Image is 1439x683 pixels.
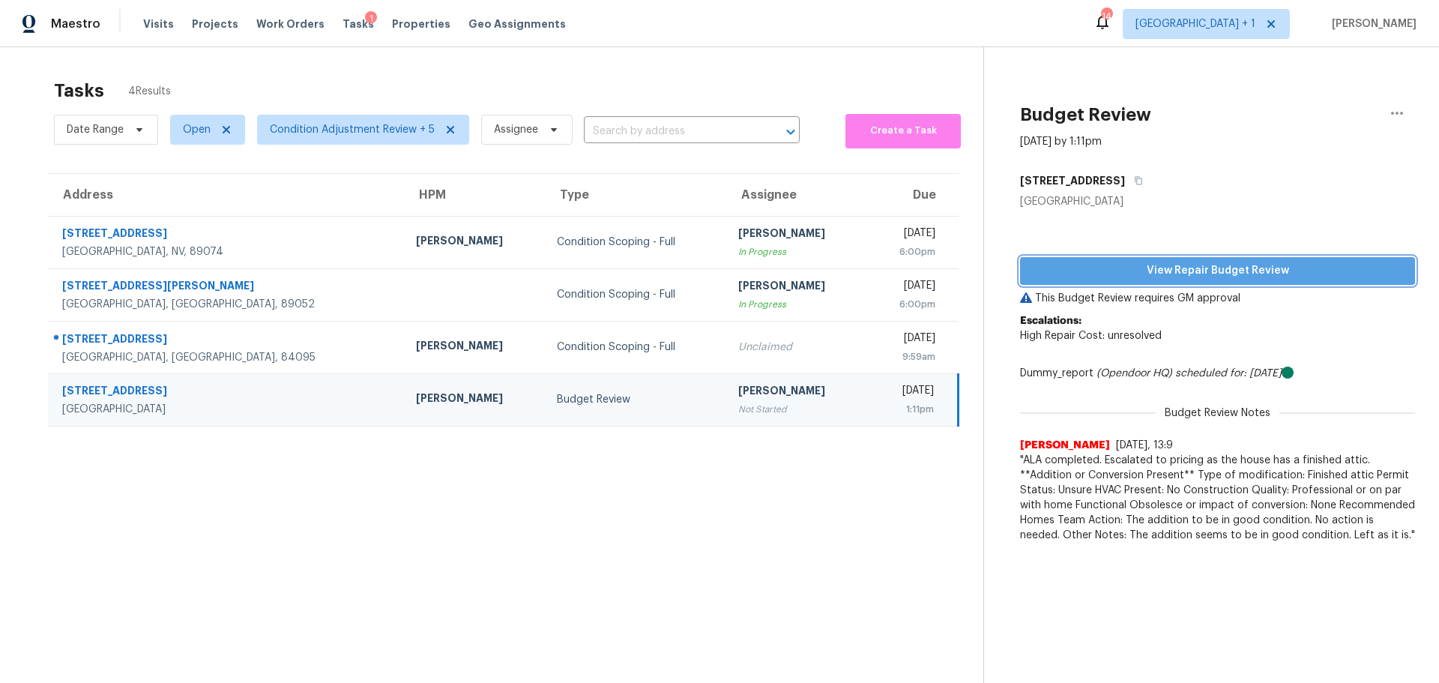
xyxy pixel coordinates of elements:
[738,383,855,402] div: [PERSON_NAME]
[1020,366,1415,381] div: Dummy_report
[143,16,174,31] span: Visits
[545,174,726,216] th: Type
[1020,194,1415,209] div: [GEOGRAPHIC_DATA]
[62,402,392,417] div: [GEOGRAPHIC_DATA]
[738,402,855,417] div: Not Started
[1020,134,1102,149] div: [DATE] by 1:11pm
[1020,453,1415,543] span: "ALA completed. Escalated to pricing as the house has a finished attic. **Addition or Conversion ...
[62,297,392,312] div: [GEOGRAPHIC_DATA], [GEOGRAPHIC_DATA], 89052
[557,340,714,355] div: Condition Scoping - Full
[1096,368,1172,379] i: (Opendoor HQ)
[1101,9,1111,24] div: 14
[270,122,435,137] span: Condition Adjustment Review + 5
[392,16,450,31] span: Properties
[51,16,100,31] span: Maestro
[738,244,855,259] div: In Progress
[416,338,533,357] div: [PERSON_NAME]
[880,278,935,297] div: [DATE]
[738,226,855,244] div: [PERSON_NAME]
[62,350,392,365] div: [GEOGRAPHIC_DATA], [GEOGRAPHIC_DATA], 84095
[780,121,801,142] button: Open
[738,340,855,355] div: Unclaimed
[365,11,377,26] div: 1
[494,122,538,137] span: Assignee
[1156,406,1279,421] span: Budget Review Notes
[1020,316,1081,326] b: Escalations:
[54,83,104,98] h2: Tasks
[557,287,714,302] div: Condition Scoping - Full
[128,84,171,99] span: 4 Results
[868,174,959,216] th: Due
[67,122,124,137] span: Date Range
[853,122,953,139] span: Create a Task
[1116,440,1173,451] span: [DATE], 13:9
[1020,173,1125,188] h5: [STREET_ADDRESS]
[880,297,935,312] div: 6:00pm
[256,16,325,31] span: Work Orders
[1020,331,1162,341] span: High Repair Cost: unresolved
[1175,368,1282,379] i: scheduled for: [DATE]
[880,349,935,364] div: 9:59am
[557,392,714,407] div: Budget Review
[62,226,392,244] div: [STREET_ADDRESS]
[48,174,404,216] th: Address
[726,174,867,216] th: Assignee
[62,244,392,259] div: [GEOGRAPHIC_DATA], NV, 89074
[468,16,566,31] span: Geo Assignments
[183,122,211,137] span: Open
[845,114,961,148] button: Create a Task
[880,383,934,402] div: [DATE]
[62,331,392,350] div: [STREET_ADDRESS]
[738,278,855,297] div: [PERSON_NAME]
[1125,167,1145,194] button: Copy Address
[880,226,935,244] div: [DATE]
[416,391,533,409] div: [PERSON_NAME]
[584,120,758,143] input: Search by address
[1020,291,1415,306] p: This Budget Review requires GM approval
[557,235,714,250] div: Condition Scoping - Full
[880,331,935,349] div: [DATE]
[1135,16,1255,31] span: [GEOGRAPHIC_DATA] + 1
[192,16,238,31] span: Projects
[62,278,392,297] div: [STREET_ADDRESS][PERSON_NAME]
[416,233,533,252] div: [PERSON_NAME]
[880,244,935,259] div: 6:00pm
[62,383,392,402] div: [STREET_ADDRESS]
[880,402,934,417] div: 1:11pm
[1326,16,1417,31] span: [PERSON_NAME]
[1020,257,1415,285] button: View Repair Budget Review
[1020,438,1110,453] span: [PERSON_NAME]
[404,174,545,216] th: HPM
[1032,262,1403,280] span: View Repair Budget Review
[1020,107,1151,122] h2: Budget Review
[343,19,374,29] span: Tasks
[738,297,855,312] div: In Progress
